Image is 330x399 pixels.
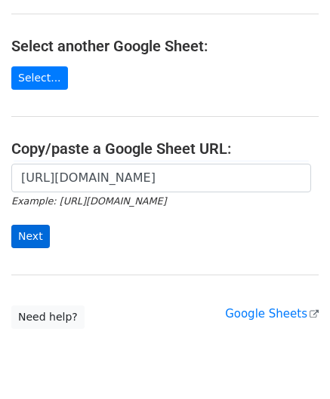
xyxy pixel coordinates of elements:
small: Example: [URL][DOMAIN_NAME] [11,195,166,207]
input: Paste your Google Sheet URL here [11,164,311,192]
h4: Copy/paste a Google Sheet URL: [11,140,319,158]
a: Google Sheets [225,307,319,321]
h4: Select another Google Sheet: [11,37,319,55]
a: Need help? [11,305,85,329]
input: Next [11,225,50,248]
iframe: Chat Widget [254,327,330,399]
a: Select... [11,66,68,90]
